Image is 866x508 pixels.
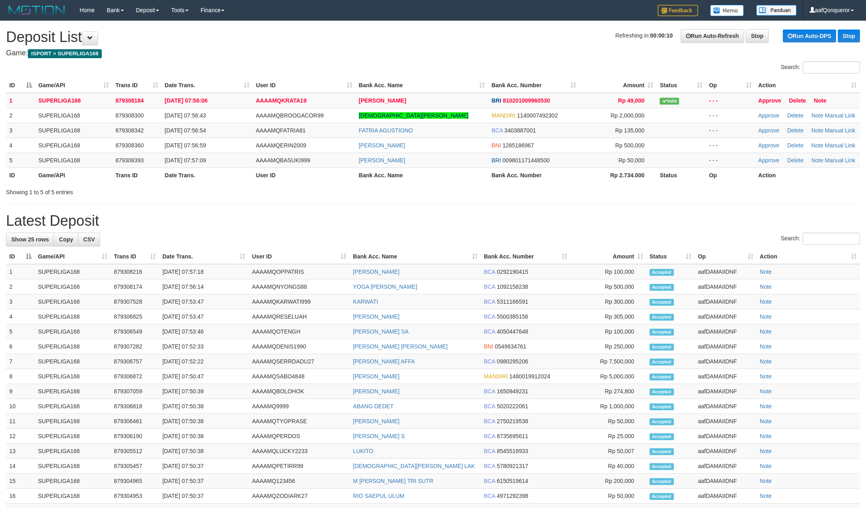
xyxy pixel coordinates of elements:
span: BRI [491,97,501,104]
span: Copy 5311166591 to clipboard [497,298,528,305]
td: 879308174 [111,279,159,294]
td: AAAAMQSERRDADU27 [249,354,350,369]
span: BCA [484,433,495,439]
a: Note [760,418,772,424]
a: Show 25 rows [6,233,54,246]
span: AAAAMQBASUKI999 [256,157,310,164]
td: AAAAMQSABO4848 [249,369,350,384]
td: 13 [6,444,35,459]
td: 5 [6,324,35,339]
span: Copy 5780921317 to clipboard [497,463,528,469]
a: Manual Link [825,112,856,119]
span: Accepted [650,344,674,351]
a: Approve [758,142,779,149]
input: Search: [803,233,860,245]
td: 3 [6,294,35,309]
td: SUPERLIGA168 [35,264,111,279]
a: [PERSON_NAME] [359,157,405,164]
a: Note [811,112,824,119]
a: Manual Link [825,127,856,134]
span: MANDIRI [484,373,508,380]
a: [PERSON_NAME] [353,418,399,424]
a: Note [760,463,772,469]
a: [PERSON_NAME] [353,373,399,380]
td: Rp 50,000 [570,414,646,429]
td: aafDAMAIIDNF [695,324,757,339]
a: [PERSON_NAME] [353,269,399,275]
td: 879306872 [111,369,159,384]
strong: 00:00:10 [650,32,673,39]
span: Copy 8735695611 to clipboard [497,433,528,439]
td: Rp 25,000 [570,429,646,444]
td: 5 [6,153,35,168]
td: Rp 305,000 [570,309,646,324]
span: Valid transaction [660,98,679,105]
a: Note [760,433,772,439]
th: Op [706,168,755,183]
td: 879306818 [111,399,159,414]
td: 879307059 [111,384,159,399]
td: - - - [706,93,755,108]
td: AAAAMQTYOPRASE [249,414,350,429]
td: [DATE] 07:50:39 [159,384,249,399]
th: Op: activate to sort column ascending [706,78,755,93]
td: aafDAMAIIDNF [695,339,757,354]
td: AAAAMQKARWATI999 [249,294,350,309]
td: [DATE] 07:50:38 [159,444,249,459]
span: BCA [484,403,495,409]
td: 879306190 [111,429,159,444]
span: BNI [491,142,501,149]
span: Accepted [650,418,674,425]
td: 14 [6,459,35,474]
a: RIO SAEPUL ULUM [353,493,404,499]
a: [PERSON_NAME] [353,313,399,320]
span: BCA [484,298,495,305]
td: AAAAMQOTENGH [249,324,350,339]
a: [PERSON_NAME] [353,388,399,395]
td: SUPERLIGA168 [35,339,111,354]
span: Copy 8545518933 to clipboard [497,448,528,454]
td: [DATE] 07:57:18 [159,264,249,279]
td: 7 [6,354,35,369]
a: [PERSON_NAME] AFFA [353,358,415,365]
span: Accepted [650,463,674,470]
td: 8 [6,369,35,384]
td: 4 [6,309,35,324]
a: Manual Link [825,157,856,164]
th: Status: activate to sort column ascending [656,78,706,93]
th: Bank Acc. Number: activate to sort column ascending [481,249,570,264]
td: [DATE] 07:56:14 [159,279,249,294]
td: Rp 7,500,000 [570,354,646,369]
td: aafDAMAIIDNF [695,369,757,384]
a: Note [760,269,772,275]
span: MANDIRI [491,112,515,119]
td: 879306825 [111,309,159,324]
img: Feedback.jpg [658,5,698,16]
td: 12 [6,429,35,444]
td: aafDAMAIIDNF [695,264,757,279]
span: BCA [484,269,495,275]
span: Copy 4050447648 to clipboard [497,328,528,335]
a: Note [814,97,826,104]
a: [PERSON_NAME] [359,97,406,104]
td: AAAAMQLUCKY2233 [249,444,350,459]
td: [DATE] 07:50:38 [159,414,249,429]
td: 879306757 [111,354,159,369]
td: 10 [6,399,35,414]
td: - - - [706,123,755,138]
td: aafDAMAIIDNF [695,429,757,444]
td: 9 [6,384,35,399]
th: User ID: activate to sort column ascending [249,249,350,264]
span: BCA [484,313,495,320]
span: Rp 500,000 [615,142,644,149]
label: Search: [781,233,860,245]
span: BCA [484,328,495,335]
td: 1 [6,93,35,108]
a: Note [760,283,772,290]
img: panduan.png [756,5,797,16]
a: Note [760,388,772,395]
td: AAAAMQOPPATRIS [249,264,350,279]
td: SUPERLIGA168 [35,279,111,294]
a: Note [760,448,772,454]
td: 879308216 [111,264,159,279]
